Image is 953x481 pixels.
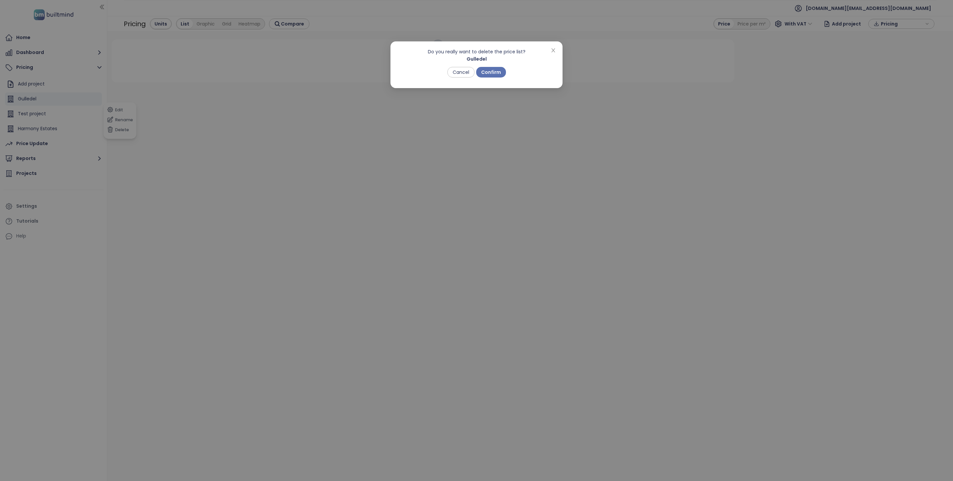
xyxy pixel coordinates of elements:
[453,69,469,76] span: Cancel
[447,67,475,78] button: Cancel
[476,67,506,78] button: Confirm
[467,55,487,63] span: Gulledel
[551,48,556,53] span: close
[550,47,557,54] button: Close
[481,69,501,76] span: Confirm
[428,48,525,55] div: Do you really want to delete the price list?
